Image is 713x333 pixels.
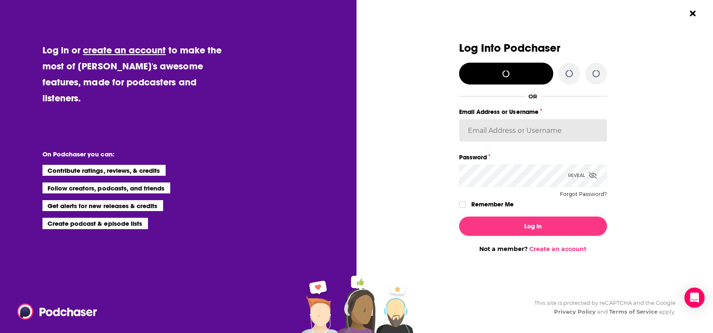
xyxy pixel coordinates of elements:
img: Podchaser - Follow, Share and Rate Podcasts [17,304,98,320]
a: Privacy Policy [554,308,596,315]
button: Log In [459,217,607,236]
button: Forgot Password? [560,191,607,197]
li: Create podcast & episode lists [42,218,148,229]
li: Get alerts for new releases & credits [42,200,163,211]
a: Create an account [529,245,586,253]
button: Close Button [685,5,701,21]
li: Follow creators, podcasts, and friends [42,182,171,193]
a: Podchaser - Follow, Share and Rate Podcasts [17,304,91,320]
label: Remember Me [471,199,514,210]
h3: Log Into Podchaser [459,42,607,54]
div: Reveal [568,164,597,187]
div: Open Intercom Messenger [684,288,705,308]
div: OR [528,93,537,100]
label: Email Address or Username [459,106,607,117]
li: Contribute ratings, reviews, & credits [42,165,166,176]
a: create an account [83,44,166,56]
div: This site is protected by reCAPTCHA and the Google and apply. [528,299,676,316]
a: Terms of Service [609,308,658,315]
input: Email Address or Username [459,119,607,142]
li: On Podchaser you can: [42,150,211,158]
div: Not a member? [459,245,607,253]
label: Password [459,152,607,163]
